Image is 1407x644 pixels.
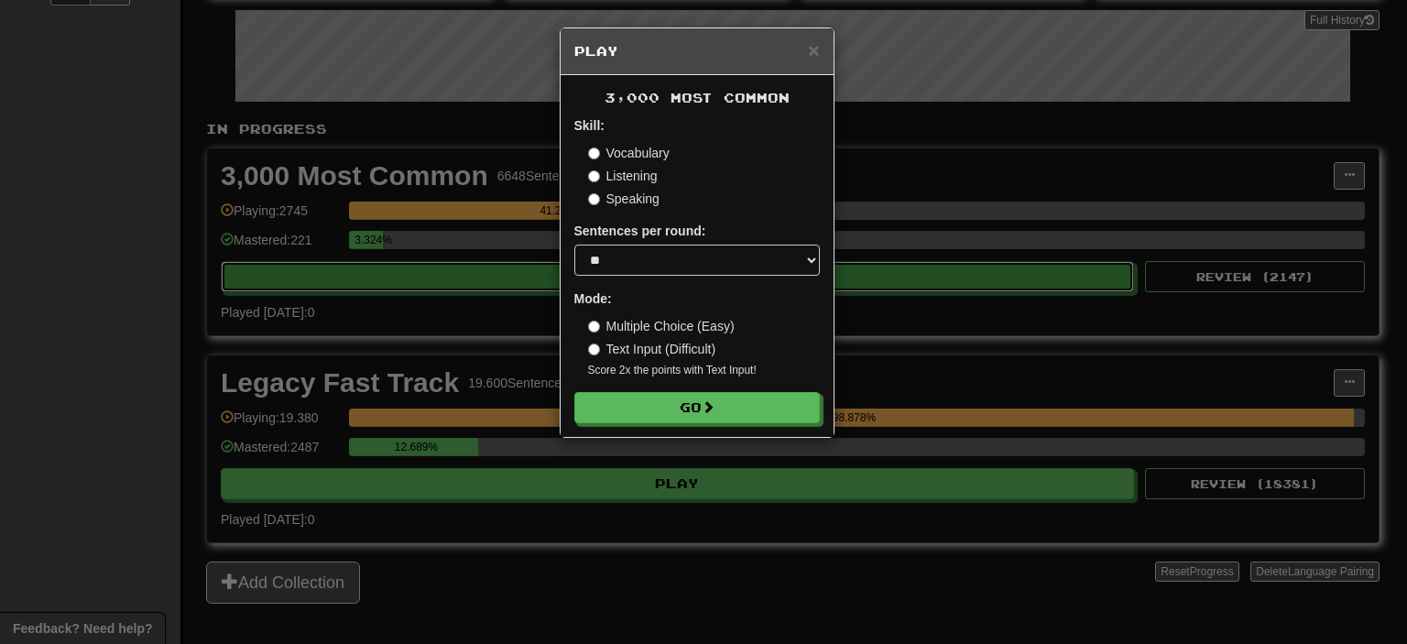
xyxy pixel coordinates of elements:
label: Text Input (Difficult) [588,340,716,358]
input: Text Input (Difficult) [588,344,600,355]
label: Sentences per round: [574,222,706,240]
button: Go [574,392,820,423]
input: Listening [588,170,600,182]
label: Multiple Choice (Easy) [588,317,735,335]
h5: Play [574,42,820,60]
small: Score 2x the points with Text Input ! [588,363,820,378]
strong: Mode: [574,291,612,306]
label: Listening [588,167,658,185]
label: Vocabulary [588,144,670,162]
input: Vocabulary [588,147,600,159]
span: × [808,39,819,60]
label: Speaking [588,190,660,208]
input: Speaking [588,193,600,205]
span: 3,000 Most Common [605,90,790,105]
strong: Skill: [574,118,605,133]
button: Close [808,40,819,60]
input: Multiple Choice (Easy) [588,321,600,333]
